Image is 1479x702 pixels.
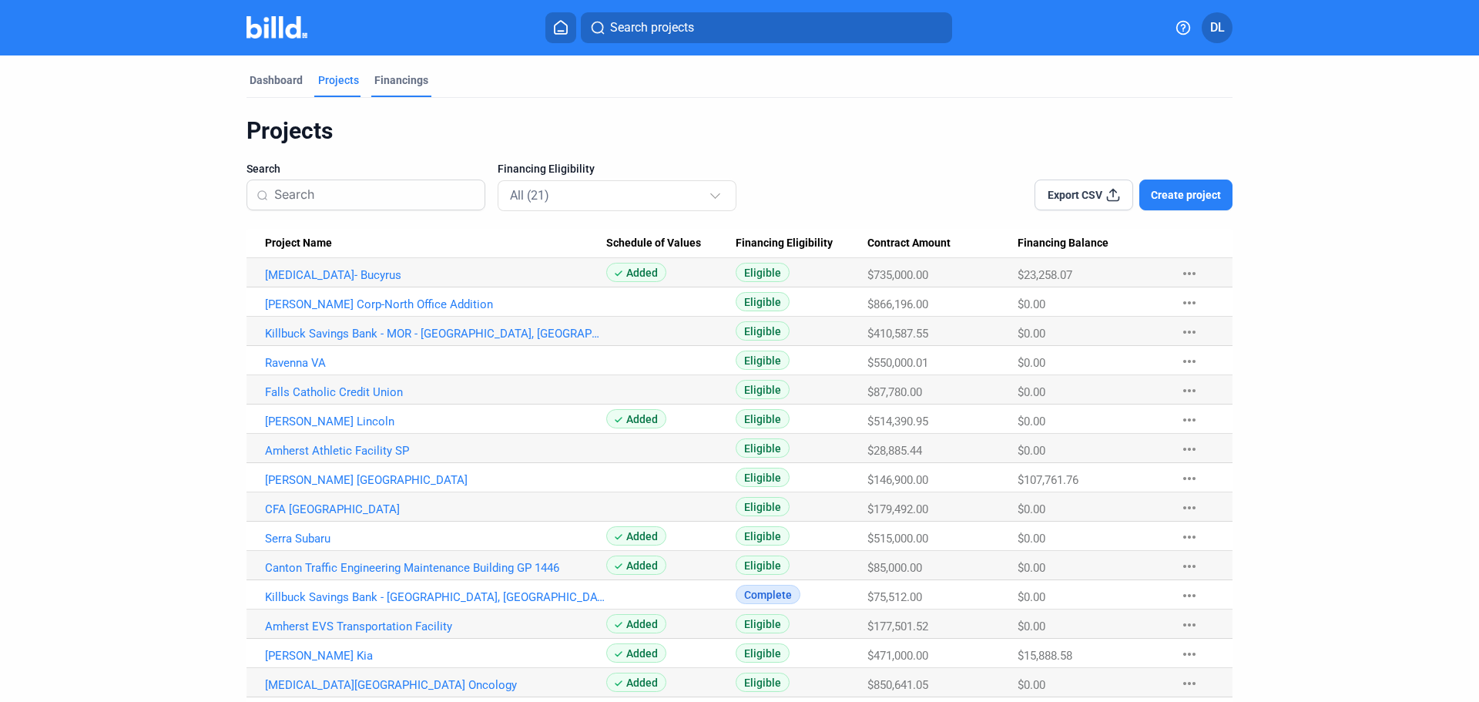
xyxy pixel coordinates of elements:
[1018,385,1045,399] span: $0.00
[1139,180,1232,210] button: Create project
[1035,180,1133,210] button: Export CSV
[246,116,1232,146] div: Projects
[606,556,666,575] span: Added
[265,356,606,370] a: Ravenna VA
[736,614,790,633] span: Eligible
[606,237,736,250] div: Schedule of Values
[867,327,928,341] span: $410,587.55
[1018,297,1045,311] span: $0.00
[1180,352,1199,371] mat-icon: more_horiz
[265,237,606,250] div: Project Name
[606,614,666,633] span: Added
[867,444,922,458] span: $28,885.44
[1018,561,1045,575] span: $0.00
[265,532,606,546] a: Serra Subaru
[265,327,606,341] a: Killbuck Savings Bank - MOR - [GEOGRAPHIC_DATA], [GEOGRAPHIC_DATA]
[1018,532,1045,546] span: $0.00
[246,16,307,39] img: Billd Company Logo
[265,649,606,663] a: [PERSON_NAME] Kia
[246,161,280,176] span: Search
[265,385,606,399] a: Falls Catholic Credit Union
[1180,674,1199,693] mat-icon: more_horiz
[1018,473,1078,487] span: $107,761.76
[265,678,606,692] a: [MEDICAL_DATA][GEOGRAPHIC_DATA] Oncology
[867,415,928,428] span: $514,390.95
[318,72,359,88] div: Projects
[1018,444,1045,458] span: $0.00
[736,380,790,399] span: Eligible
[736,292,790,311] span: Eligible
[374,72,428,88] div: Financings
[265,268,606,282] a: [MEDICAL_DATA]- Bucyrus
[736,351,790,370] span: Eligible
[1018,649,1072,663] span: $15,888.58
[265,297,606,311] a: [PERSON_NAME] Corp-North Office Addition
[867,620,928,633] span: $177,501.52
[265,561,606,575] a: Canton Traffic Engineering Maintenance Building GP 1446
[1018,678,1045,692] span: $0.00
[1018,327,1045,341] span: $0.00
[606,237,701,250] span: Schedule of Values
[1180,411,1199,429] mat-icon: more_horiz
[867,268,928,282] span: $735,000.00
[265,415,606,428] a: [PERSON_NAME] Lincoln
[736,526,790,546] span: Eligible
[250,72,303,88] div: Dashboard
[265,502,606,516] a: CFA [GEOGRAPHIC_DATA]
[1048,187,1102,203] span: Export CSV
[606,673,666,692] span: Added
[606,409,666,428] span: Added
[606,263,666,282] span: Added
[867,502,928,516] span: $179,492.00
[867,678,928,692] span: $850,641.05
[1018,620,1045,633] span: $0.00
[867,237,1018,250] div: Contract Amount
[736,409,790,428] span: Eligible
[867,532,928,546] span: $515,000.00
[867,237,951,250] span: Contract Amount
[867,590,922,604] span: $75,512.00
[1018,237,1165,250] div: Financing Balance
[1180,294,1199,312] mat-icon: more_horiz
[736,585,800,604] span: Complete
[1180,499,1199,517] mat-icon: more_horiz
[265,590,606,604] a: Killbuck Savings Bank - [GEOGRAPHIC_DATA], [GEOGRAPHIC_DATA]
[736,321,790,341] span: Eligible
[498,161,595,176] span: Financing Eligibility
[1180,528,1199,546] mat-icon: more_horiz
[1018,268,1072,282] span: $23,258.07
[1151,187,1221,203] span: Create project
[1210,18,1225,37] span: DL
[1180,616,1199,634] mat-icon: more_horiz
[1180,469,1199,488] mat-icon: more_horiz
[1180,586,1199,605] mat-icon: more_horiz
[1018,356,1045,370] span: $0.00
[1180,264,1199,283] mat-icon: more_horiz
[867,297,928,311] span: $866,196.00
[265,237,332,250] span: Project Name
[1202,12,1232,43] button: DL
[1018,237,1108,250] span: Financing Balance
[265,444,606,458] a: Amherst Athletic Facility SP
[510,188,549,203] mat-select-trigger: All (21)
[265,620,606,633] a: Amherst EVS Transportation Facility
[1018,590,1045,604] span: $0.00
[1180,440,1199,458] mat-icon: more_horiz
[867,385,922,399] span: $87,780.00
[867,473,928,487] span: $146,900.00
[867,356,928,370] span: $550,000.01
[265,473,606,487] a: [PERSON_NAME] [GEOGRAPHIC_DATA]
[867,561,922,575] span: $85,000.00
[736,237,833,250] span: Financing Eligibility
[274,179,475,211] input: Search
[736,497,790,516] span: Eligible
[736,556,790,575] span: Eligible
[1180,381,1199,400] mat-icon: more_horiz
[606,526,666,546] span: Added
[1180,645,1199,663] mat-icon: more_horiz
[606,643,666,663] span: Added
[1018,415,1045,428] span: $0.00
[1180,557,1199,576] mat-icon: more_horiz
[610,18,694,37] span: Search projects
[736,237,867,250] div: Financing Eligibility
